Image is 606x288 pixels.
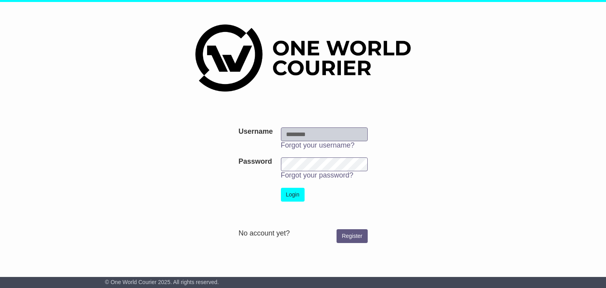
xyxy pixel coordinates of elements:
[281,171,353,179] a: Forgot your password?
[105,279,219,285] span: © One World Courier 2025. All rights reserved.
[195,24,411,92] img: One World
[238,127,273,136] label: Username
[281,188,305,202] button: Login
[238,157,272,166] label: Password
[281,141,355,149] a: Forgot your username?
[238,229,367,238] div: No account yet?
[337,229,367,243] a: Register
